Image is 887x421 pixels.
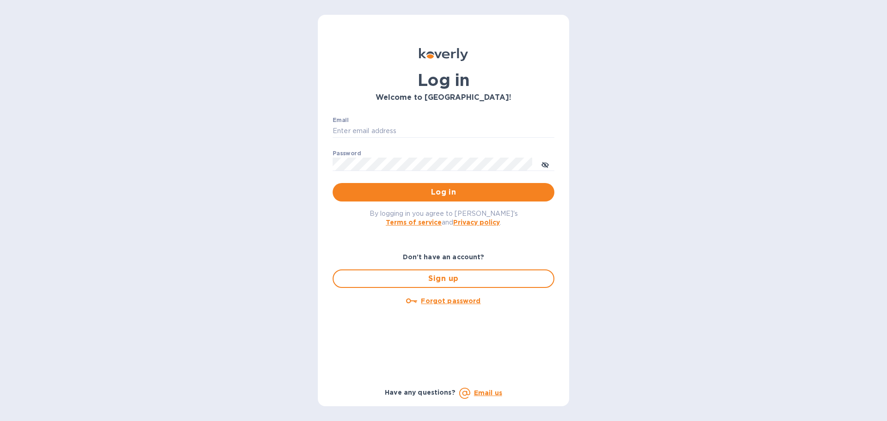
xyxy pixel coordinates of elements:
[421,297,480,305] u: Forgot password
[386,219,442,226] a: Terms of service
[333,70,554,90] h1: Log in
[474,389,502,397] a: Email us
[453,219,500,226] a: Privacy policy
[419,48,468,61] img: Koverly
[370,210,518,226] span: By logging in you agree to [PERSON_NAME]'s and .
[403,253,485,261] b: Don't have an account?
[333,151,361,156] label: Password
[340,187,547,198] span: Log in
[341,273,546,284] span: Sign up
[333,269,554,288] button: Sign up
[333,93,554,102] h3: Welcome to [GEOGRAPHIC_DATA]!
[385,389,456,396] b: Have any questions?
[333,183,554,201] button: Log in
[536,155,554,173] button: toggle password visibility
[333,117,349,123] label: Email
[333,124,554,138] input: Enter email address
